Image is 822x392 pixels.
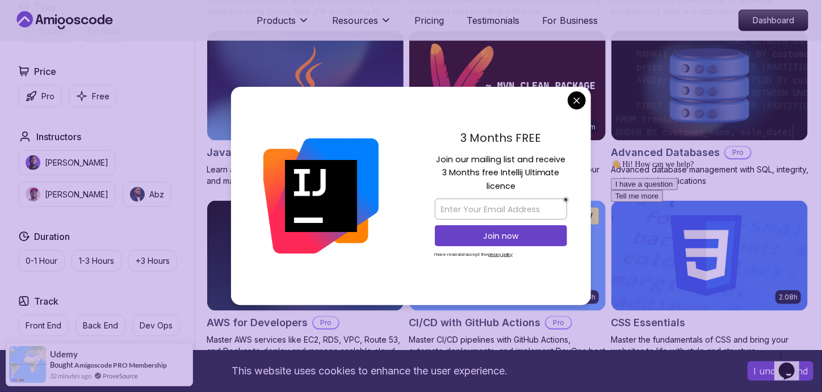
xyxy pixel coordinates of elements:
p: Back End [83,320,118,331]
p: Master AWS services like EC2, RDS, VPC, Route 53, and Docker to deploy and manage scalable cloud ... [207,334,404,368]
button: instructor img[PERSON_NAME] [18,182,116,207]
button: Back End [76,315,125,336]
img: instructor img [26,155,40,170]
p: Pro [725,147,750,158]
p: [PERSON_NAME] [45,157,108,168]
img: provesource social proof notification image [9,346,46,383]
p: Pro [546,317,571,328]
a: ProveSource [103,371,138,381]
button: instructor imgAbz [123,182,171,207]
div: 👋 Hi! How can we help?I have a questionTell me more [5,5,209,47]
p: Free [92,91,110,102]
img: Advanced Databases card [611,31,808,141]
h2: AWS for Developers [207,315,308,331]
button: instructor img[PERSON_NAME] [18,150,116,175]
button: Products [257,14,309,36]
button: I have a question [5,23,72,35]
button: Front End [18,315,69,336]
p: Front End [26,320,61,331]
button: 1-3 Hours [72,250,121,272]
button: Dev Ops [132,315,180,336]
p: Resources [332,14,378,27]
iframe: chat widget [774,347,811,381]
a: Dashboard [739,10,808,31]
h2: Price [34,65,56,78]
h2: CI/CD with GitHub Actions [409,315,540,331]
p: Abz [149,189,164,200]
a: Amigoscode PRO Membership [74,361,167,369]
button: Pro [18,85,62,107]
button: +3 Hours [128,250,177,272]
p: Master CI/CD pipelines with GitHub Actions, automate deployments, and implement DevOps best pract... [409,334,606,368]
p: Dashboard [739,10,808,31]
button: Accept cookies [748,361,813,381]
a: For Business [542,14,598,27]
p: Learn advanced Java concepts to build scalable and maintainable applications. [207,164,404,187]
a: Testimonials [467,14,519,27]
p: 0-1 Hour [26,255,57,267]
img: AWS for Developers card [207,201,404,311]
h2: Duration [34,230,70,243]
h2: Java for Developers [207,145,309,161]
a: Pricing [414,14,444,27]
a: Advanced Databases cardAdvanced DatabasesProAdvanced database management with SQL, integrity, and... [611,31,808,187]
span: Udemy [50,349,78,359]
img: instructor img [26,187,40,202]
img: Maven Essentials card [409,31,606,141]
p: [PERSON_NAME] [45,189,108,200]
a: AWS for Developers card2.73hJUST RELEASEDAWS for DevelopersProMaster AWS services like EC2, RDS, ... [207,200,404,368]
span: Bought [50,360,73,369]
img: Java for Developers card [207,31,404,141]
button: 0-1 Hour [18,250,65,272]
p: Pro [41,91,54,102]
p: 1-3 Hours [79,255,114,267]
p: Pro [313,317,338,328]
p: Products [257,14,296,27]
h2: Instructors [36,130,81,144]
p: +3 Hours [136,255,170,267]
span: 32 minutes ago [50,371,91,381]
button: Free [69,85,117,107]
img: instructor img [130,187,145,202]
button: Resources [332,14,392,36]
a: Java for Developers card9.18hJava for DevelopersProLearn advanced Java concepts to build scalable... [207,31,404,187]
p: Dev Ops [140,320,173,331]
iframe: chat widget [606,155,811,341]
span: 👋 Hi! How can we help? [5,5,87,14]
h2: Track [34,294,58,308]
p: Master the fundamentals of CSS and bring your websites to life with style and structure. [611,334,808,357]
h2: Advanced Databases [611,145,720,161]
button: Tell me more [5,35,57,47]
div: This website uses cookies to enhance the user experience. [9,359,731,383]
